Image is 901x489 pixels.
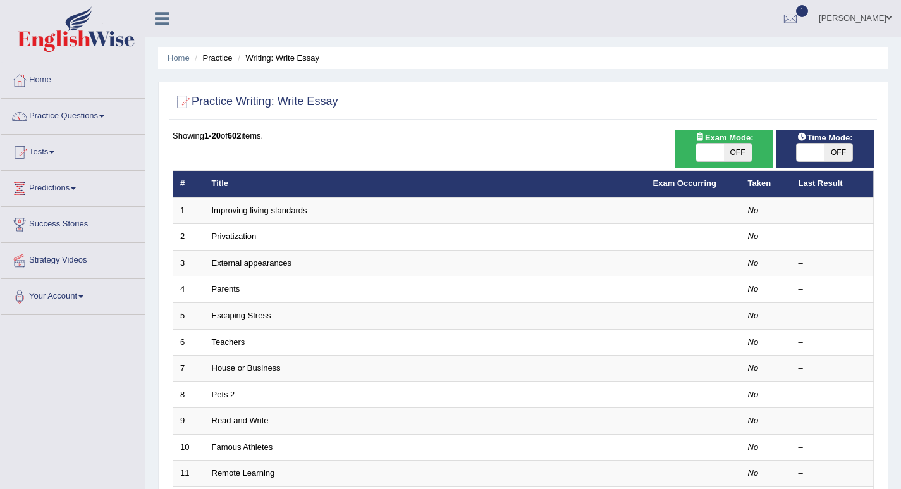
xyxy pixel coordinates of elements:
div: Show exams occurring in exams [675,130,773,168]
td: 2 [173,224,205,251]
em: No [748,206,759,215]
em: No [748,311,759,320]
b: 1-20 [204,131,221,140]
td: 5 [173,303,205,330]
a: Predictions [1,171,145,202]
span: 1 [796,5,809,17]
a: Teachers [212,337,245,347]
a: Exam Occurring [653,178,716,188]
td: 10 [173,434,205,461]
em: No [748,442,759,452]
a: Improving living standards [212,206,307,215]
span: OFF [824,144,852,161]
th: Taken [741,171,792,197]
td: 11 [173,461,205,487]
h2: Practice Writing: Write Essay [173,92,338,111]
a: Success Stories [1,207,145,238]
span: Exam Mode: [690,131,758,144]
a: Home [1,63,145,94]
td: 3 [173,250,205,276]
a: Read and Write [212,416,269,425]
td: 7 [173,356,205,382]
td: 8 [173,381,205,408]
div: – [799,283,867,295]
a: Pets 2 [212,390,235,399]
div: – [799,205,867,217]
b: 602 [228,131,242,140]
span: OFF [724,144,752,161]
a: Parents [212,284,240,294]
a: Your Account [1,279,145,311]
em: No [748,337,759,347]
em: No [748,390,759,399]
li: Practice [192,52,232,64]
em: No [748,468,759,478]
th: # [173,171,205,197]
a: Famous Athletes [212,442,273,452]
a: Home [168,53,190,63]
em: No [748,258,759,268]
span: Time Mode: [792,131,857,144]
div: – [799,415,867,427]
em: No [748,284,759,294]
a: Practice Questions [1,99,145,130]
a: Privatization [212,232,257,241]
div: – [799,442,867,454]
div: – [799,310,867,322]
em: No [748,363,759,373]
td: 9 [173,408,205,435]
div: – [799,362,867,374]
div: – [799,337,867,349]
em: No [748,416,759,425]
div: Showing of items. [173,130,874,142]
div: – [799,257,867,269]
a: Escaping Stress [212,311,271,320]
a: Remote Learning [212,468,275,478]
a: External appearances [212,258,291,268]
div: – [799,389,867,401]
td: 4 [173,276,205,303]
td: 1 [173,197,205,224]
a: Tests [1,135,145,166]
li: Writing: Write Essay [235,52,319,64]
div: – [799,467,867,480]
a: House or Business [212,363,281,373]
th: Title [205,171,646,197]
th: Last Result [792,171,874,197]
em: No [748,232,759,241]
div: – [799,231,867,243]
a: Strategy Videos [1,243,145,275]
td: 6 [173,329,205,356]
